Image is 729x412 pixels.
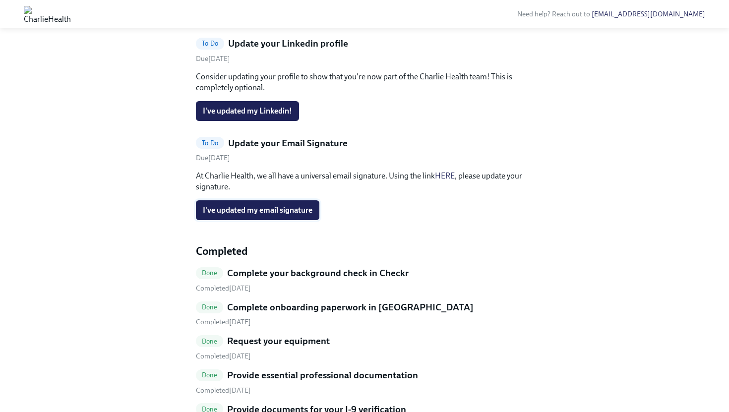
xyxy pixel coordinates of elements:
[228,37,348,50] h5: Update your Linkedin profile
[196,139,224,147] span: To Do
[196,352,251,360] span: Sunday, July 27th 2025, 12:14 pm
[196,137,533,163] a: To DoUpdate your Email SignatureDue[DATE]
[196,267,533,293] a: DoneComplete your background check in Checkr Completed[DATE]
[592,10,705,18] a: [EMAIL_ADDRESS][DOMAIN_NAME]
[196,101,299,121] button: I've updated my Linkedin!
[196,318,251,326] span: Wednesday, July 23rd 2025, 10:18 am
[196,284,251,293] span: Wednesday, July 23rd 2025, 10:16 am
[227,301,474,314] h5: Complete onboarding paperwork in [GEOGRAPHIC_DATA]
[196,244,533,259] h4: Completed
[227,267,409,280] h5: Complete your background check in Checkr
[196,371,223,379] span: Done
[196,303,223,311] span: Done
[196,386,251,395] span: Sunday, July 27th 2025, 12:14 pm
[24,6,71,22] img: CharlieHealth
[517,10,705,18] span: Need help? Reach out to
[196,171,533,192] p: At Charlie Health, we all have a universal email signature. Using the link , please update your s...
[196,55,230,63] span: Saturday, August 23rd 2025, 10:00 am
[196,338,223,345] span: Done
[196,301,533,327] a: DoneComplete onboarding paperwork in [GEOGRAPHIC_DATA] Completed[DATE]
[227,335,330,348] h5: Request your equipment
[196,335,533,361] a: DoneRequest your equipment Completed[DATE]
[228,137,348,150] h5: Update your Email Signature
[196,269,223,277] span: Done
[203,106,292,116] span: I've updated my Linkedin!
[196,369,533,395] a: DoneProvide essential professional documentation Completed[DATE]
[435,171,455,180] a: HERE
[203,205,312,215] span: I've updated my email signature
[227,369,418,382] h5: Provide essential professional documentation
[196,37,533,63] a: To DoUpdate your Linkedin profileDue[DATE]
[196,40,224,47] span: To Do
[196,200,319,220] button: I've updated my email signature
[196,154,230,162] span: Saturday, August 23rd 2025, 10:00 am
[196,71,533,93] p: Consider updating your profile to show that you're now part of the Charlie Health team! This is c...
